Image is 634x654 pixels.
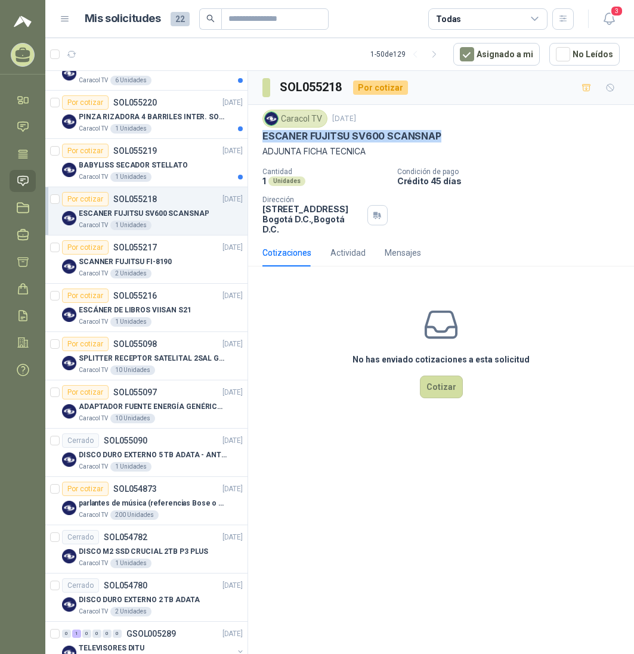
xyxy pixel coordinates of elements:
a: Por cotizarSOL055098[DATE] Company LogoSPLITTER RECEPTOR SATELITAL 2SAL GT-SP21Caracol TV10 Unidades [45,332,248,380]
h1: Mis solicitudes [85,10,161,27]
p: DISCO DURO EXTERNO 5 TB ADATA - ANTIGOLPES [79,450,227,461]
p: ESCANER FUJITSU SV600 SCANSNAP [262,130,441,142]
div: Por cotizar [62,337,109,351]
p: Caracol TV [79,76,108,85]
img: Company Logo [62,66,76,80]
p: [DATE] [222,387,243,398]
div: 1 Unidades [110,221,151,230]
p: ADJUNTA FICHA TECNICA [262,145,620,158]
p: Caracol TV [79,221,108,230]
div: Por cotizar [62,192,109,206]
p: SOL055218 [113,195,157,203]
img: Company Logo [265,112,278,125]
div: Unidades [268,176,305,186]
span: search [206,14,215,23]
p: SCANNER FUJITSU FI-8190 [79,256,172,268]
div: 10 Unidades [110,414,155,423]
p: Caracol TV [79,269,108,278]
div: 10 Unidades [110,365,155,375]
div: Mensajes [385,246,421,259]
p: ESCÁNER DE LIBROS VIISAN S21 [79,305,191,316]
div: Caracol TV [262,110,327,128]
img: Company Logo [62,308,76,322]
img: Company Logo [62,501,76,515]
a: Por cotizarSOL055097[DATE] Company LogoADAPTADOR FUENTE ENERGÍA GENÉRICO 24V 1ACaracol TV10 Unidades [45,380,248,429]
p: [DATE] [222,628,243,640]
div: 0 [92,630,101,638]
div: Cerrado [62,433,99,448]
p: SPLITTER RECEPTOR SATELITAL 2SAL GT-SP21 [79,353,227,364]
p: SOL054873 [113,485,157,493]
a: Por cotizarSOL054873[DATE] Company Logoparlantes de música (referencias Bose o Alexa) CON MARCACI... [45,477,248,525]
div: 1 - 50 de 129 [370,45,444,64]
h3: SOL055218 [280,78,344,97]
p: SOL054782 [104,533,147,541]
p: [DATE] [222,532,243,543]
div: Por cotizar [62,289,109,303]
p: [DATE] [222,339,243,350]
div: 200 Unidades [110,510,159,520]
p: Caracol TV [79,172,108,182]
p: Condición de pago [397,168,629,176]
p: Caracol TV [79,559,108,568]
p: SOL055216 [113,292,157,300]
div: Cerrado [62,578,99,593]
h3: No has enviado cotizaciones a esta solicitud [352,353,530,366]
p: Caracol TV [79,414,108,423]
p: SOL054780 [104,581,147,590]
p: [DATE] [222,145,243,157]
div: 0 [62,630,71,638]
p: Caracol TV [79,462,108,472]
img: Company Logo [62,549,76,563]
p: SOL055220 [113,98,157,107]
p: [DATE] [222,242,243,253]
p: BABYLISS SECADOR STELLATO [79,160,188,171]
div: 1 Unidades [110,462,151,472]
p: parlantes de música (referencias Bose o Alexa) CON MARCACION 1 LOGO (Mas datos en el adjunto) [79,498,227,509]
a: Por cotizarSOL055218[DATE] Company LogoESCANER FUJITSU SV600 SCANSNAPCaracol TV1 Unidades [45,187,248,235]
div: Por cotizar [62,95,109,110]
p: [DATE] [222,435,243,447]
p: [DATE] [222,97,243,109]
button: 3 [598,8,620,30]
div: Por cotizar [62,385,109,399]
p: SOL055090 [104,436,147,445]
p: Cantidad [262,168,388,176]
img: Company Logo [62,114,76,129]
p: SOL055098 [113,340,157,348]
p: Caracol TV [79,317,108,327]
p: DISCO DURO EXTERNO 2 TB ADATA [79,594,200,606]
div: 1 Unidades [110,317,151,327]
p: [DATE] [222,290,243,302]
p: ESCANER FUJITSU SV600 SCANSNAP [79,208,209,219]
img: Company Logo [62,404,76,419]
a: Por cotizarSOL055216[DATE] Company LogoESCÁNER DE LIBROS VIISAN S21Caracol TV1 Unidades [45,284,248,332]
a: CerradoSOL055090[DATE] Company LogoDISCO DURO EXTERNO 5 TB ADATA - ANTIGOLPESCaracol TV1 Unidades [45,429,248,477]
button: No Leídos [549,43,620,66]
a: Por cotizarSOL055220[DATE] Company LogoPINZA RIZADORA 4 BARRILES INTER. SOL-GEL BABYLISS SECADOR ... [45,91,248,139]
p: [DATE] [222,580,243,591]
p: 1 [262,176,266,186]
div: 0 [82,630,91,638]
div: Todas [436,13,461,26]
div: 1 Unidades [110,124,151,134]
a: CerradoSOL054780[DATE] Company LogoDISCO DURO EXTERNO 2 TB ADATACaracol TV2 Unidades [45,574,248,622]
div: 1 Unidades [110,172,151,182]
img: Company Logo [62,259,76,274]
button: Cotizar [420,376,463,398]
div: Por cotizar [62,240,109,255]
span: 22 [171,12,190,26]
p: SOL055217 [113,243,157,252]
img: Logo peakr [14,14,32,29]
p: Caracol TV [79,365,108,375]
button: Asignado a mi [453,43,540,66]
div: Por cotizar [353,80,408,95]
p: GSOL005289 [126,630,176,638]
p: Caracol TV [79,607,108,616]
p: [STREET_ADDRESS] Bogotá D.C. , Bogotá D.C. [262,204,363,234]
p: Caracol TV [79,124,108,134]
p: SOL055097 [113,388,157,396]
p: [DATE] [222,194,243,205]
a: CerradoSOL054782[DATE] Company LogoDISCO M2 SSD CRUCIAL 2TB P3 PLUSCaracol TV1 Unidades [45,525,248,574]
a: Por cotizarSOL055219[DATE] Company LogoBABYLISS SECADOR STELLATOCaracol TV1 Unidades [45,139,248,187]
